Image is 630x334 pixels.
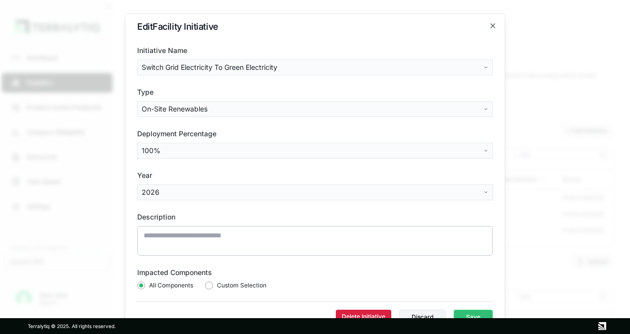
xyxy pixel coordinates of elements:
[137,59,493,75] button: Switch Grid Electricity To Green Electricity
[137,129,493,139] label: Deployment Percentage
[142,104,208,114] span: On-Site Renewables
[137,87,493,97] label: Type
[336,310,391,324] button: Delete Initiative
[149,281,193,289] span: All Components
[142,146,160,156] span: 100%
[137,268,493,278] label: Impacted Components
[137,101,493,117] button: On-Site Renewables
[399,310,446,325] button: Discard
[142,62,277,72] span: Switch Grid Electricity To Green Electricity
[137,170,493,180] label: Year
[142,187,159,197] span: 2026
[137,46,493,56] label: Initiative Name
[454,310,493,325] button: Save
[137,184,493,200] button: 2026
[137,143,493,159] button: 100%
[137,20,493,34] h2: Edit Facility Initiative
[137,212,493,222] label: Description
[217,281,266,289] span: Custom Selection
